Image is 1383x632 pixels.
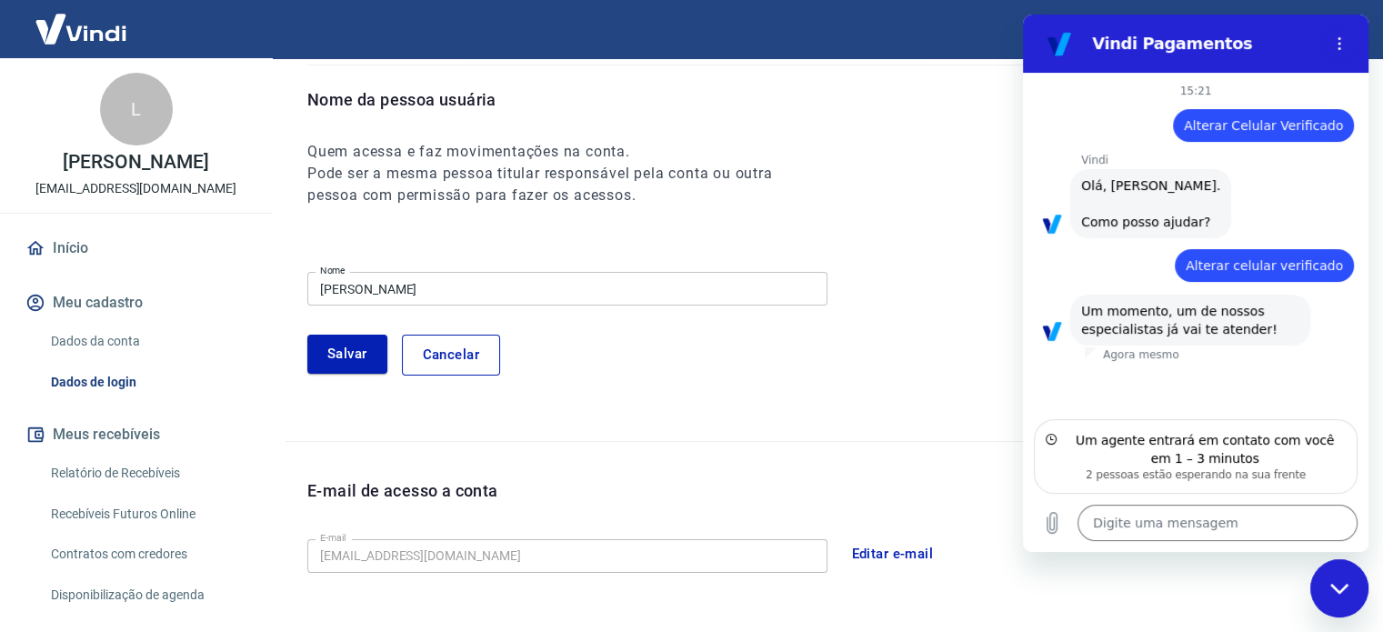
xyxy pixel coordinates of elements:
[44,455,250,492] a: Relatório de Recebíveis
[307,335,387,373] button: Salvar
[320,264,346,277] label: Nome
[44,364,250,401] a: Dados de login
[63,153,208,172] p: [PERSON_NAME]
[1310,559,1368,617] iframe: Botão para abrir a janela de mensagens, conversa em andamento
[1023,15,1368,552] iframe: Janela de mensagens
[44,496,250,533] a: Recebíveis Futuros Online
[35,179,236,198] p: [EMAIL_ADDRESS][DOMAIN_NAME]
[44,323,250,360] a: Dados da conta
[44,536,250,573] a: Contratos com credores
[22,228,250,268] a: Início
[1296,13,1361,46] button: Sair
[320,531,346,545] label: E-mail
[307,87,806,112] p: Nome da pessoa usuária
[22,415,250,455] button: Meus recebíveis
[402,335,500,375] button: Cancelar
[22,1,140,56] img: Vindi
[307,141,806,163] h6: Quem acessa e faz movimentações na conta.
[100,73,173,145] div: L
[842,535,944,573] button: Editar e-mail
[44,577,250,614] a: Disponibilização de agenda
[307,478,498,503] p: E-mail de acesso a conta
[307,163,806,206] h6: Pode ser a mesma pessoa titular responsável pela conta ou outra pessoa com permissão para fazer o...
[22,283,250,323] button: Meu cadastro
